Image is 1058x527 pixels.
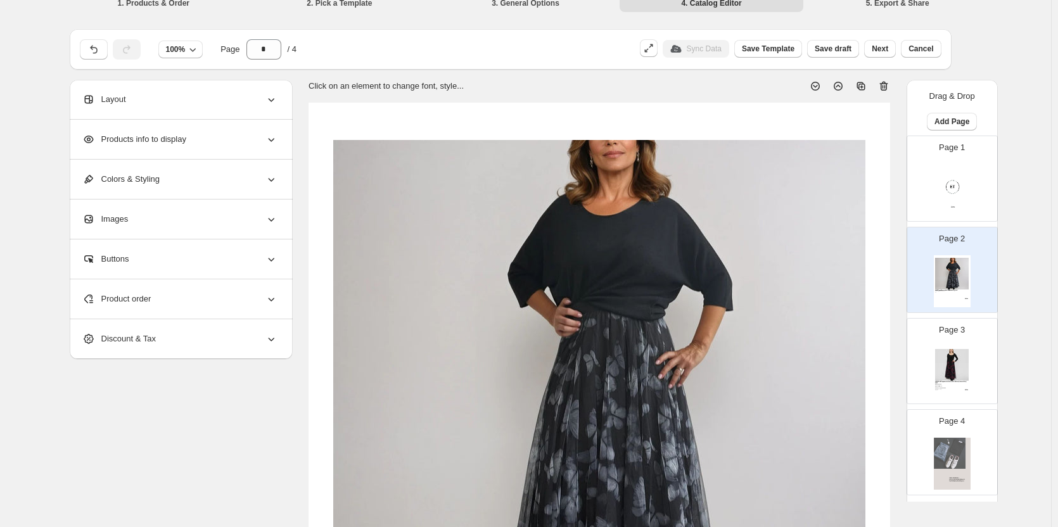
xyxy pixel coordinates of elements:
img: cover page [934,164,971,216]
button: Next [864,40,896,58]
div: LCW25-041 Jupe aurore réversible - Aurore (réversible) / S/M [935,381,969,384]
div: $ 49.00 [952,390,968,391]
button: Save draft [807,40,859,58]
p: Page 1 [939,141,965,154]
p: Click on an element to change font, style... [309,80,464,92]
img: cover page [934,438,971,490]
p: Page 4 [939,415,965,428]
span: Images [82,213,129,225]
span: Cancel [908,44,933,54]
span: Layout [82,93,126,106]
button: 100% [158,41,203,58]
span: Save Template [742,44,794,54]
span: Add Page [934,117,969,127]
button: Save Template [734,40,802,58]
span: Save draft [815,44,851,54]
div: Page 3primaryImageLCW25-041 Jupe aurore réversible - Aurore (réversible) / S/MPrix en gros: $49 P... [907,318,998,404]
div: Page 4cover page [907,409,998,495]
img: primaryImage [935,258,969,289]
p: Page 3 [939,324,965,336]
div: Page 2primaryImage03057 Jupe Réversible - D1 Butterfly / OSD1 Butterfly, D2 Lime, D3 PoisOS$ 49.00 [907,227,998,313]
span: Products info to display [82,133,186,146]
img: primaryImage [935,349,969,380]
button: Cancel [901,40,941,58]
div: OS [935,292,955,293]
div: $ 49.00 [952,298,968,300]
span: Next [872,44,888,54]
div: S/M, L/XL [935,390,955,390]
div: 03057 Jupe Réversible - D1 Butterfly / OS [935,289,969,291]
div: Page 1cover page [907,136,998,222]
span: / 4 [288,43,296,56]
span: 100% [166,44,186,54]
p: Drag & Drop [929,90,975,103]
div: Prix en gros: $49 Prix ​​en détail: $119 95% Viscose, 5% Elastane [935,384,965,389]
span: Product order [82,293,151,305]
button: Add Page [927,113,977,130]
span: Page [220,43,239,56]
p: Page 2 [939,232,965,245]
span: Colors & Styling [82,173,160,186]
span: Buttons [82,253,129,265]
span: Discount & Tax [82,333,156,345]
